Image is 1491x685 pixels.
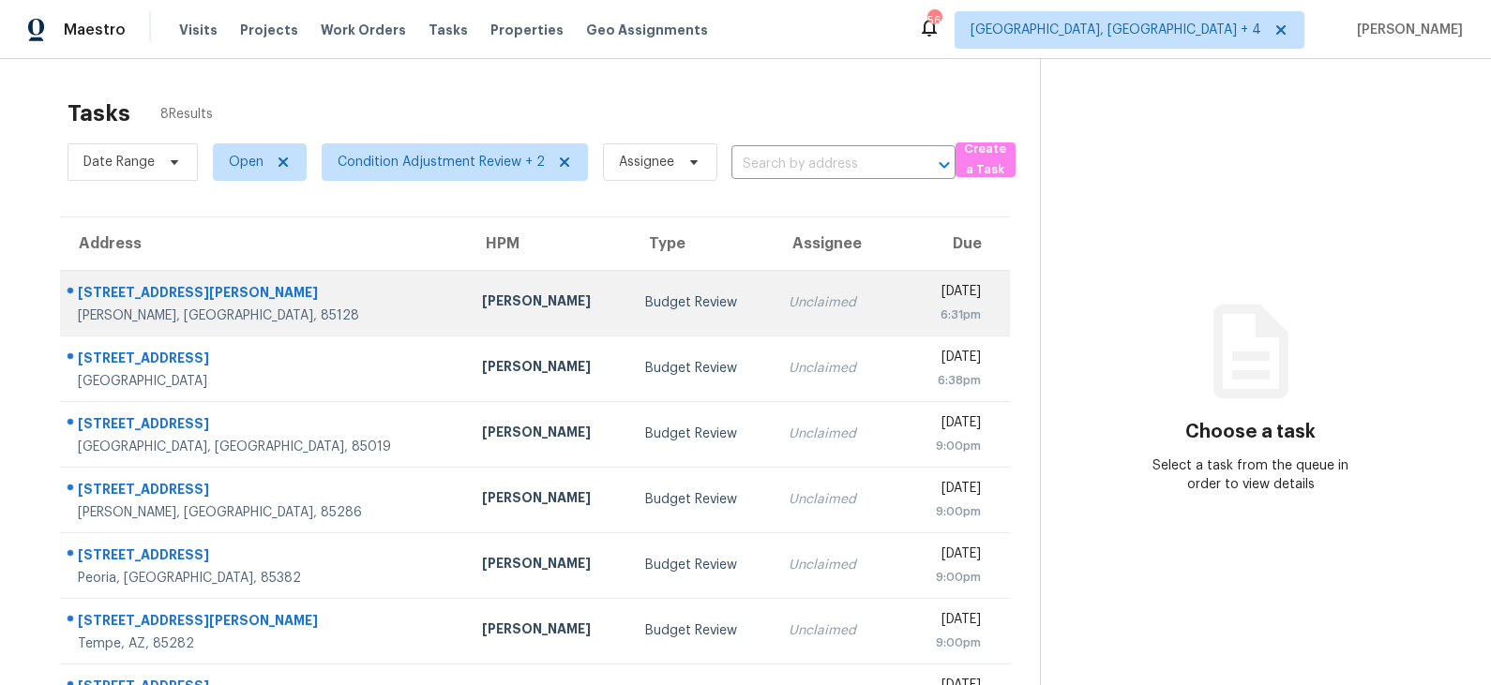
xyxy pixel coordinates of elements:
div: Unclaimed [789,490,873,509]
span: Projects [240,21,298,39]
th: Due [888,217,1009,270]
div: Unclaimed [789,556,873,574]
span: Create a Task [965,139,1006,182]
div: Budget Review [645,621,759,640]
div: Tempe, AZ, 85282 [78,634,452,653]
div: [PERSON_NAME] [482,423,615,446]
th: Assignee [774,217,888,270]
div: Unclaimed [789,621,873,640]
div: Unclaimed [789,293,873,312]
h3: Choose a task [1185,423,1316,441]
div: 6:38pm [903,371,980,390]
span: Date Range [83,153,155,171]
div: 56 [927,11,941,30]
div: [PERSON_NAME] [482,619,615,643]
span: 8 Results [160,105,213,124]
div: [DATE] [903,479,980,502]
button: Open [931,152,957,178]
span: Condition Adjustment Review + 2 [338,153,545,171]
th: Type [630,217,774,270]
span: Maestro [64,21,126,39]
div: 9:00pm [903,633,980,652]
div: [PERSON_NAME] [482,357,615,380]
div: [PERSON_NAME] [482,488,615,512]
div: [STREET_ADDRESS] [78,480,452,503]
span: Work Orders [321,21,406,39]
div: 9:00pm [903,568,980,587]
span: Open [229,153,264,171]
div: [STREET_ADDRESS] [78,414,452,438]
div: Unclaimed [789,424,873,443]
div: Peoria, [GEOGRAPHIC_DATA], 85382 [78,569,452,588]
span: [PERSON_NAME] [1349,21,1463,39]
th: Address [60,217,467,270]
div: 6:31pm [903,305,980,324]
h2: Tasks [68,104,130,123]
input: Search by address [731,150,903,179]
span: Tasks [429,23,468,37]
div: [STREET_ADDRESS][PERSON_NAME] [78,611,452,634]
div: [DATE] [903,348,980,371]
div: [STREET_ADDRESS][PERSON_NAME] [78,283,452,306]
div: [PERSON_NAME], [GEOGRAPHIC_DATA], 85128 [78,306,452,325]
div: [DATE] [903,610,980,633]
div: [GEOGRAPHIC_DATA] [78,372,452,391]
th: HPM [467,217,630,270]
div: Budget Review [645,424,759,443]
span: Visits [179,21,218,39]
div: [PERSON_NAME], [GEOGRAPHIC_DATA], 85286 [78,503,452,522]
div: [STREET_ADDRESS] [78,545,452,569]
div: 9:00pm [903,437,980,455]
span: Assignee [619,153,674,171]
button: Create a Task [956,142,1016,177]
div: [PERSON_NAME] [482,291,615,315]
div: Budget Review [645,490,759,509]
div: [DATE] [903,544,980,568]
div: [GEOGRAPHIC_DATA], [GEOGRAPHIC_DATA], 85019 [78,438,452,456]
span: Geo Assignments [586,21,708,39]
div: [PERSON_NAME] [482,554,615,577]
div: Select a task from the queue in order to view details [1146,456,1356,494]
div: Unclaimed [789,359,873,378]
div: 9:00pm [903,502,980,521]
div: Budget Review [645,293,759,312]
div: Budget Review [645,556,759,574]
span: Properties [490,21,564,39]
div: [DATE] [903,282,980,305]
div: [STREET_ADDRESS] [78,349,452,372]
div: [DATE] [903,413,980,437]
span: [GEOGRAPHIC_DATA], [GEOGRAPHIC_DATA] + 4 [971,21,1261,39]
div: Budget Review [645,359,759,378]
